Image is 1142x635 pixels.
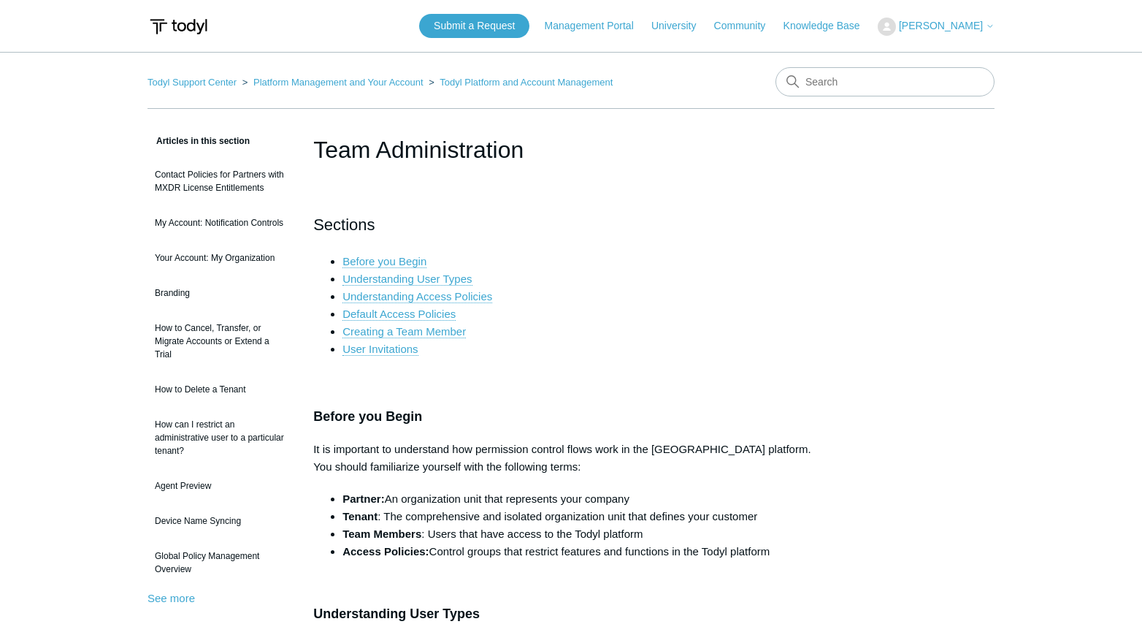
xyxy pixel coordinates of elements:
[342,255,426,268] a: Before you Begin
[147,411,291,465] a: How can I restrict an administrative user to a particular tenant?
[342,490,829,508] li: An organization unit that represents your company
[147,77,239,88] li: Todyl Support Center
[342,543,829,560] li: Control groups that restrict features and functions in the Todyl platform
[342,508,829,525] li: : The comprehensive and isolated organization unit that defines your customer
[147,77,237,88] a: Todyl Support Center
[313,604,829,625] h3: Understanding User Types
[147,542,291,583] a: Global Policy Management Overview
[714,18,781,34] a: Community
[147,592,195,604] a: See more
[147,161,291,202] a: Contact Policies for Partners with MXDR License Entitlements
[426,77,613,88] li: Todyl Platform and Account Management
[342,325,466,338] a: Creating a Team Member
[147,314,291,368] a: How to Cancel, Transfer, or Migrate Accounts or Extend a Trial
[147,279,291,307] a: Branding
[775,67,995,96] input: Search
[313,441,829,476] p: It is important to understand how permission control flows work in the [GEOGRAPHIC_DATA] platform...
[899,20,983,31] span: [PERSON_NAME]
[147,209,291,237] a: My Account: Notification Controls
[342,528,421,540] strong: Team Members
[342,343,418,356] a: User Invitations
[313,212,829,237] h2: Sections
[342,510,378,522] strong: Tenant
[419,14,529,38] a: Submit a Request
[313,406,829,427] h3: Before you Begin
[147,507,291,535] a: Device Name Syncing
[878,18,995,36] button: [PERSON_NAME]
[342,273,472,286] a: Understanding User Types
[342,493,385,505] strong: Partner:
[239,77,426,88] li: Platform Management and Your Account
[253,77,424,88] a: Platform Management and Your Account
[147,376,291,403] a: How to Delete a Tenant
[147,13,210,40] img: Todyl Support Center Help Center home page
[651,18,710,34] a: University
[147,472,291,500] a: Agent Preview
[342,525,829,543] li: : Users that have access to the Todyl platform
[147,136,250,146] span: Articles in this section
[313,132,829,167] h1: Team Administration
[783,18,875,34] a: Knowledge Base
[440,77,613,88] a: Todyl Platform and Account Management
[342,308,456,321] a: Default Access Policies
[545,18,648,34] a: Management Portal
[342,290,492,303] a: Understanding Access Policies
[342,545,429,558] strong: Access Policies:
[147,244,291,272] a: Your Account: My Organization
